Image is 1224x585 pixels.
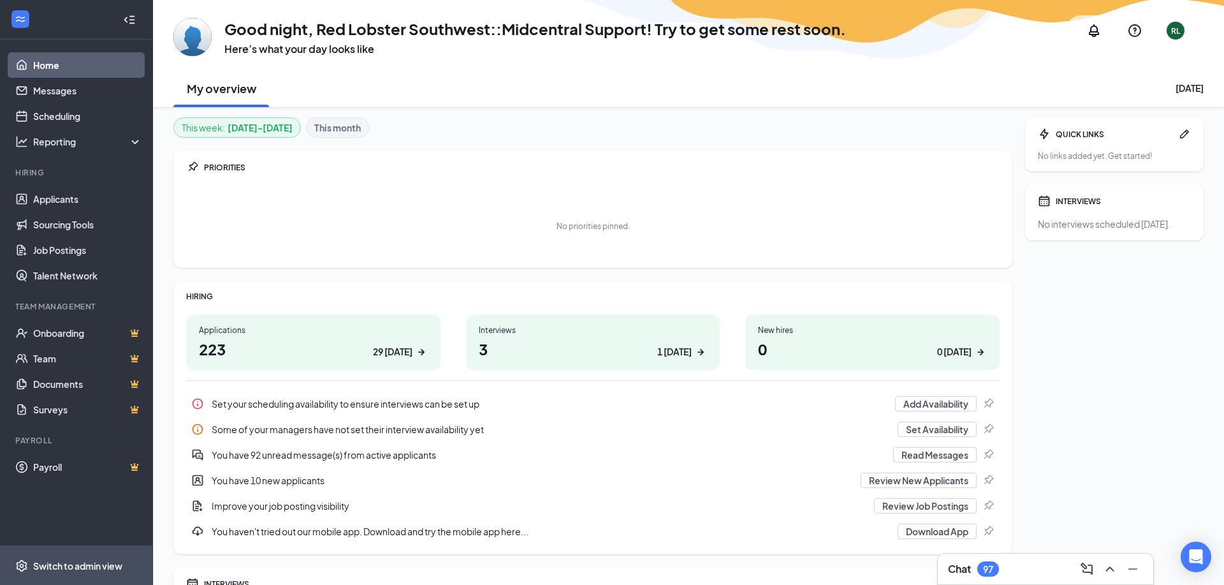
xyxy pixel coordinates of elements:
[191,397,204,410] svg: Info
[15,167,140,178] div: Hiring
[479,338,708,360] h1: 3
[228,121,293,135] b: [DATE] - [DATE]
[15,559,28,572] svg: Settings
[745,315,1000,370] a: New hires00 [DATE]ArrowRight
[982,474,994,487] svg: Pin
[895,396,977,411] button: Add Availability
[204,162,1000,173] div: PRIORITIES
[186,442,1000,468] div: You have 92 unread message(s) from active applicants
[186,391,1000,417] a: InfoSet your scheduling availability to ensure interviews can be set upAdd AvailabilityPin
[212,474,853,487] div: You have 10 new applicants
[212,448,885,461] div: You have 92 unread message(s) from active applicants
[182,121,293,135] div: This week :
[15,301,140,312] div: Team Management
[861,473,977,488] button: Review New Applicants
[186,493,1000,519] a: DocumentAddImprove your job posting visibilityReview Job PostingsPin
[1127,23,1142,38] svg: QuestionInfo
[212,397,887,410] div: Set your scheduling availability to ensure interviews can be set up
[1178,128,1191,140] svg: Pen
[898,422,977,437] button: Set Availability
[983,564,993,575] div: 97
[224,42,846,56] h3: Here’s what your day looks like
[224,18,846,40] h1: Good night, Red Lobster Southwest::Midcentral Support! Try to get some rest soon.
[186,161,199,174] svg: Pin
[1086,23,1102,38] svg: Notifications
[1038,128,1051,140] svg: Bolt
[33,103,142,129] a: Scheduling
[186,315,441,370] a: Applications22329 [DATE]ArrowRight
[982,397,994,410] svg: Pin
[466,315,720,370] a: Interviews31 [DATE]ArrowRight
[758,325,987,336] div: New hires
[212,525,890,538] div: You haven't tried out our mobile app. Download and try the mobile app here...
[982,448,994,461] svg: Pin
[33,52,142,78] a: Home
[15,435,140,446] div: Payroll
[33,371,142,397] a: DocumentsCrown
[1077,559,1097,579] button: ComposeMessage
[212,500,866,512] div: Improve your job posting visibility
[937,345,972,359] div: 0 [DATE]
[186,519,1000,544] div: You haven't tried out our mobile app. Download and try the mobile app here...
[187,80,256,96] h2: My overview
[33,397,142,422] a: SurveysCrown
[191,500,204,512] svg: DocumentAdd
[186,519,1000,544] a: DownloadYou haven't tried out our mobile app. Download and try the mobile app here...Download AppPin
[1171,26,1180,36] div: RL
[33,186,142,212] a: Applicants
[948,562,971,576] h3: Chat
[186,468,1000,493] a: UserEntityYou have 10 new applicantsReview New ApplicantsPin
[479,325,708,336] div: Interviews
[1125,561,1140,577] svg: Minimize
[186,417,1000,442] a: InfoSome of your managers have not set their interview availability yetSet AvailabilityPin
[186,468,1000,493] div: You have 10 new applicants
[1176,82,1204,94] div: [DATE]
[1181,542,1211,572] div: Open Intercom Messenger
[694,346,707,359] svg: ArrowRight
[33,212,142,237] a: Sourcing Tools
[33,237,142,263] a: Job Postings
[186,391,1000,417] div: Set your scheduling availability to ensure interviews can be set up
[557,221,630,232] div: No priorities pinned.
[199,338,428,360] h1: 223
[15,135,28,148] svg: Analysis
[1079,561,1095,577] svg: ComposeMessage
[758,338,987,360] h1: 0
[1056,196,1191,207] div: INTERVIEWS
[1100,559,1120,579] button: ChevronUp
[314,121,361,135] b: This month
[33,454,142,480] a: PayrollCrown
[982,525,994,538] svg: Pin
[1038,218,1191,230] div: No interviews scheduled [DATE].
[191,474,204,487] svg: UserEntity
[33,78,142,103] a: Messages
[191,448,204,461] svg: DoubleChatActive
[982,500,994,512] svg: Pin
[373,345,412,359] div: 29 [DATE]
[1123,559,1143,579] button: Minimize
[33,135,143,148] div: Reporting
[33,320,142,346] a: OnboardingCrown
[186,417,1000,442] div: Some of your managers have not set their interview availability yet
[898,524,977,539] button: Download App
[1038,195,1051,207] svg: Calendar
[874,498,977,514] button: Review Job Postings
[173,18,212,56] img: Red Lobster Southwest::Midcentral Support
[893,447,977,463] button: Read Messages
[1038,151,1191,161] div: No links added yet. Get started!
[186,442,1000,468] a: DoubleChatActiveYou have 92 unread message(s) from active applicantsRead MessagesPin
[974,346,987,359] svg: ArrowRight
[657,345,692,359] div: 1 [DATE]
[1056,129,1173,140] div: QUICK LINKS
[191,423,204,436] svg: Info
[33,559,122,572] div: Switch to admin view
[415,346,428,359] svg: ArrowRight
[186,493,1000,519] div: Improve your job posting visibility
[1102,561,1118,577] svg: ChevronUp
[199,325,428,336] div: Applications
[33,346,142,371] a: TeamCrown
[982,423,994,436] svg: Pin
[212,423,890,436] div: Some of your managers have not set their interview availability yet
[33,263,142,288] a: Talent Network
[14,13,27,26] svg: WorkstreamLogo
